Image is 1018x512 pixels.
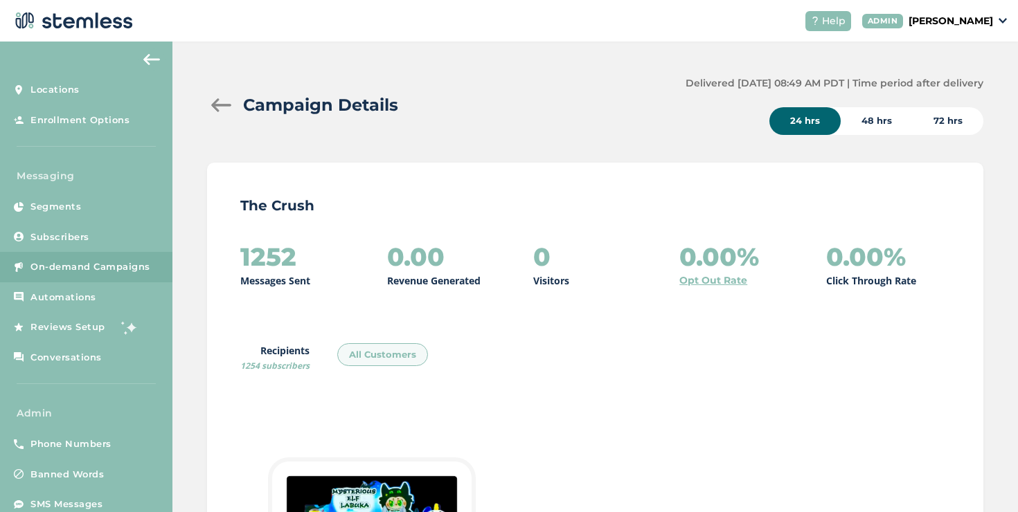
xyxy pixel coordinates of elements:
label: Delivered [DATE] 08:49 AM PDT | Time period after delivery [686,76,983,91]
p: The Crush [240,196,950,215]
span: Reviews Setup [30,320,105,334]
div: 72 hrs [913,107,983,135]
span: Conversations [30,351,102,365]
img: icon-help-white-03924b79.svg [811,17,819,25]
img: logo-dark-0685b13c.svg [11,7,133,35]
span: Enrollment Options [30,113,130,127]
img: glitter-stars-b7820f95.gif [116,313,143,341]
span: Automations [30,291,96,304]
img: icon_down-arrow-small-66adaf34.svg [999,18,1007,24]
p: Click Through Rate [826,273,916,288]
span: 1254 subscribers [240,360,310,372]
p: [PERSON_NAME] [909,14,993,28]
p: Visitors [533,273,569,288]
h2: 0.00% [679,243,759,271]
label: Recipients [240,343,310,372]
h2: 1252 [240,243,296,271]
div: 24 hrs [769,107,841,135]
h2: 0 [533,243,551,271]
span: On-demand Campaigns [30,260,150,274]
span: Help [822,14,846,28]
p: Revenue Generated [387,273,481,288]
span: SMS Messages [30,497,102,511]
span: Segments [30,200,81,214]
h2: 0.00 [387,243,445,271]
div: All Customers [337,343,428,367]
span: Banned Words [30,468,104,482]
span: Locations [30,83,80,97]
h2: 0.00% [826,243,906,271]
span: Phone Numbers [30,437,111,451]
p: Messages Sent [240,273,310,288]
img: icon-arrow-back-accent-c549486e.svg [143,54,160,65]
iframe: Chat Widget [949,446,1018,512]
div: 48 hrs [841,107,913,135]
h2: Campaign Details [243,93,398,118]
div: ADMIN [862,14,904,28]
a: Opt Out Rate [679,273,747,288]
span: Subscribers [30,230,89,244]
